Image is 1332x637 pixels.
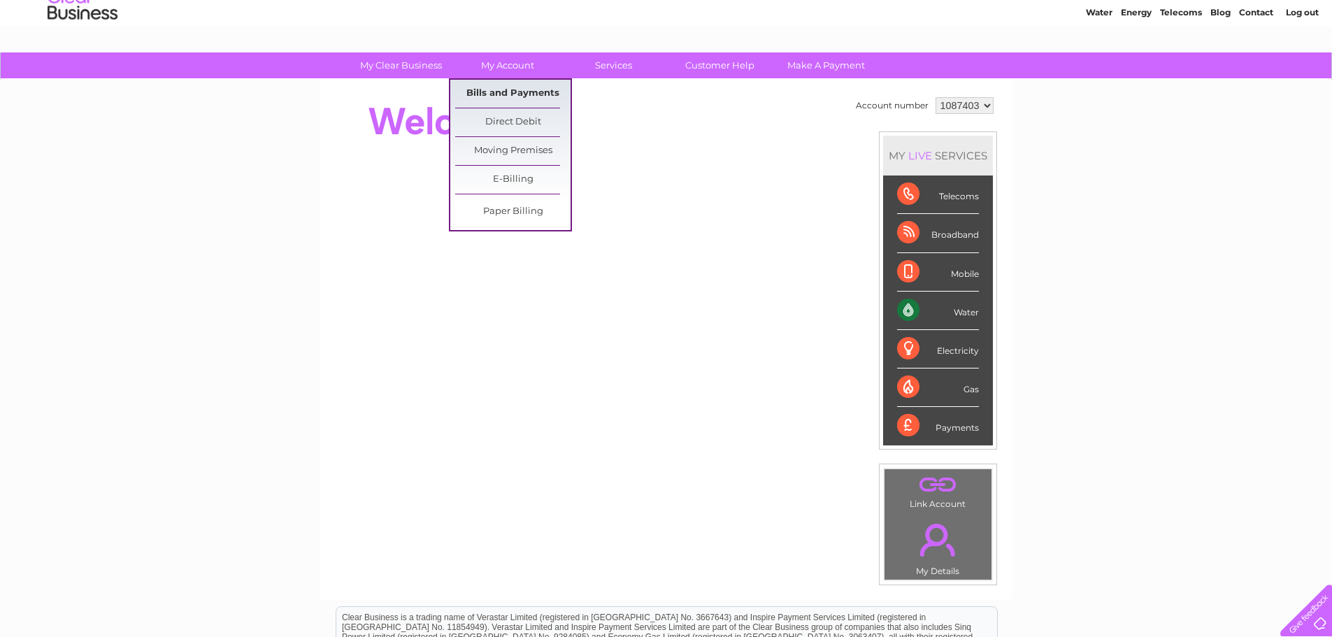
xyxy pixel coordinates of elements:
a: Log out [1286,59,1319,70]
a: Telecoms [1160,59,1202,70]
td: Link Account [884,468,992,513]
div: Electricity [897,330,979,368]
div: Payments [897,407,979,445]
div: Broadband [897,214,979,252]
a: Services [556,52,671,78]
a: Customer Help [662,52,778,78]
div: Clear Business is a trading name of Verastar Limited (registered in [GEOGRAPHIC_DATA] No. 3667643... [336,8,997,68]
div: Gas [897,368,979,407]
a: My Clear Business [343,52,459,78]
td: My Details [884,512,992,580]
a: E-Billing [455,166,571,194]
div: MY SERVICES [883,136,993,176]
a: 0333 014 3131 [1068,7,1165,24]
a: Water [1086,59,1112,70]
a: . [888,473,988,497]
a: Paper Billing [455,198,571,226]
div: Water [897,292,979,330]
img: logo.png [47,36,118,79]
div: LIVE [905,149,935,162]
a: Make A Payment [768,52,884,78]
a: Energy [1121,59,1152,70]
div: Mobile [897,253,979,292]
a: Direct Debit [455,108,571,136]
a: . [888,515,988,564]
a: My Account [450,52,565,78]
a: Contact [1239,59,1273,70]
td: Account number [852,94,932,117]
div: Telecoms [897,176,979,214]
a: Moving Premises [455,137,571,165]
a: Bills and Payments [455,80,571,108]
a: Blog [1210,59,1231,70]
